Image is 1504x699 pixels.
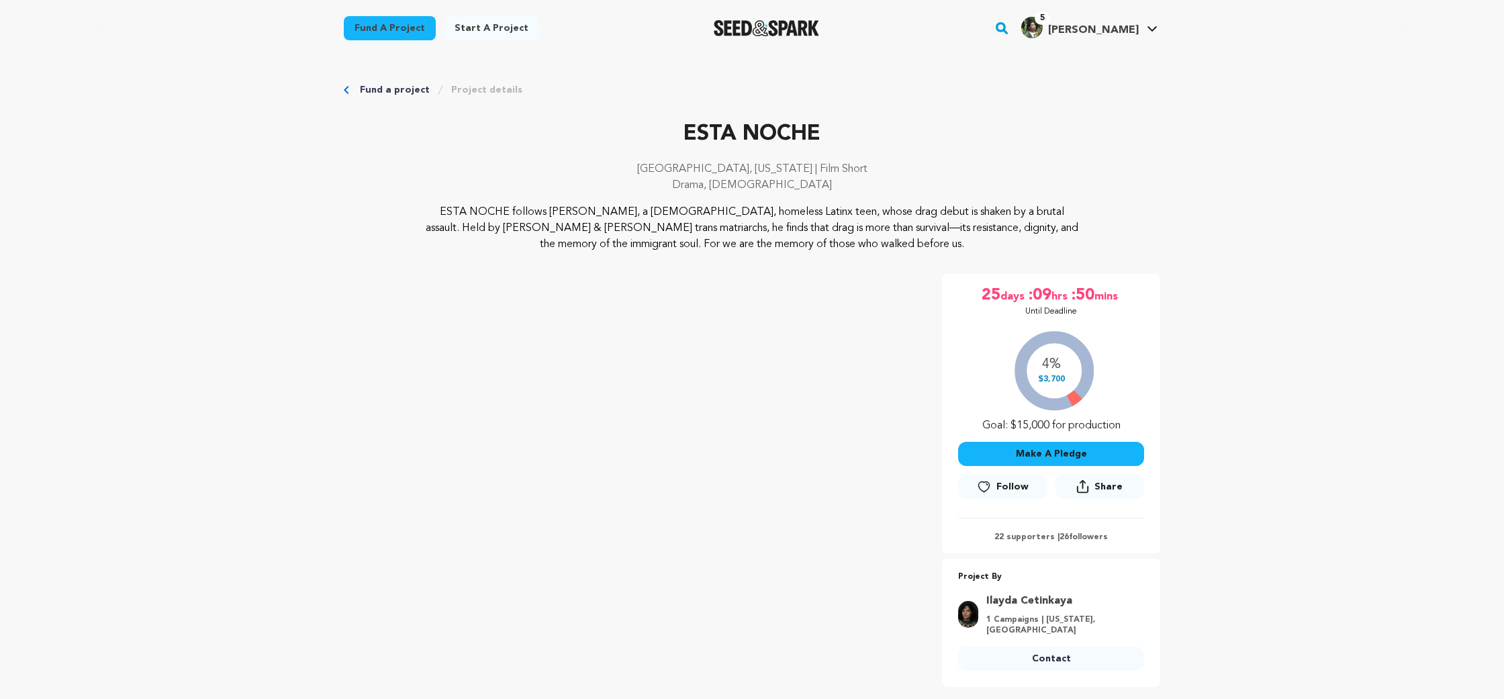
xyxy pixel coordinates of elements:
p: [GEOGRAPHIC_DATA], [US_STATE] | Film Short [344,161,1160,177]
img: 85a4436b0cd5ff68.jpg [1021,17,1043,38]
p: ESTA NOCHE follows [PERSON_NAME], a [DEMOGRAPHIC_DATA], homeless Latinx teen, whose drag debut is... [426,204,1079,252]
a: Fund a project [344,16,436,40]
span: :50 [1070,285,1094,306]
a: Shea F.'s Profile [1019,14,1160,38]
span: Shea F.'s Profile [1019,14,1160,42]
span: [PERSON_NAME] [1048,25,1139,36]
span: 26 [1060,533,1069,541]
span: Follow [996,480,1029,494]
span: 25 [982,285,1000,306]
p: 22 supporters | followers [958,532,1144,543]
a: Contact [958,647,1144,671]
span: Share [1094,480,1123,494]
button: Share [1055,474,1144,499]
img: Seed&Spark Logo Dark Mode [714,20,819,36]
a: Seed&Spark Homepage [714,20,819,36]
span: :09 [1027,285,1051,306]
a: Goto Ilayda Cetinkaya profile [986,593,1136,609]
span: Share [1055,474,1144,504]
p: Drama, [DEMOGRAPHIC_DATA] [344,177,1160,193]
button: Follow [958,475,1047,499]
a: Start a project [444,16,539,40]
p: 1 Campaigns | [US_STATE], [GEOGRAPHIC_DATA] [986,614,1136,636]
button: Make A Pledge [958,442,1144,466]
p: Project By [958,569,1144,585]
img: 2560246e7f205256.jpg [958,601,978,628]
div: Breadcrumb [344,83,1160,97]
span: days [1000,285,1027,306]
p: ESTA NOCHE [344,118,1160,150]
span: hrs [1051,285,1070,306]
a: Fund a project [360,83,430,97]
div: Shea F.'s Profile [1021,17,1139,38]
a: Project details [451,83,522,97]
p: Until Deadline [1025,306,1077,317]
span: 5 [1035,11,1050,25]
span: mins [1094,285,1121,306]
